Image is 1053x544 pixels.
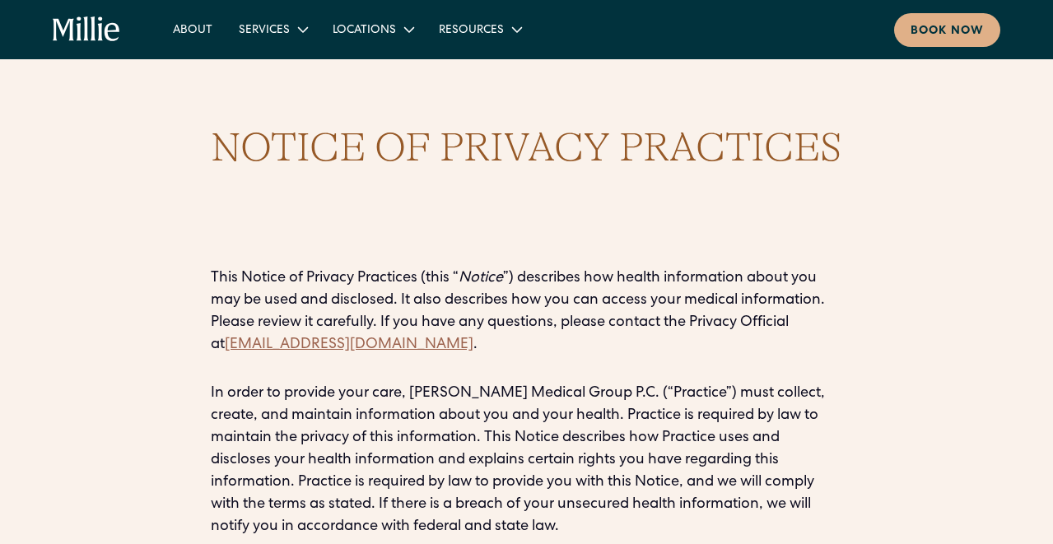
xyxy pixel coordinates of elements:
p: In order to provide your care, [PERSON_NAME] Medical Group P.C. (“Practice”) must collect, create... [211,383,843,538]
a: About [160,16,226,43]
em: Notice [459,271,503,286]
div: Resources [439,22,504,40]
div: Book now [911,23,984,40]
div: Locations [333,22,396,40]
div: Locations [319,16,426,43]
div: Services [226,16,319,43]
a: [EMAIL_ADDRESS][DOMAIN_NAME] [225,337,473,352]
a: Book now [894,13,1000,47]
p: This Notice of Privacy Practices (this “ ”) describes how health information about you may be use... [211,267,843,356]
h1: NOTICE OF PRIVACY PRACTICES [211,122,843,175]
div: Resources [426,16,533,43]
a: home [53,16,120,43]
div: Services [239,22,290,40]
